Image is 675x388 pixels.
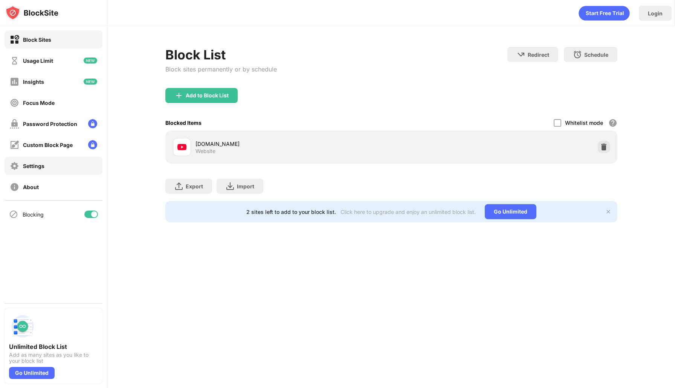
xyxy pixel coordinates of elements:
div: Click here to upgrade and enjoy an unlimited block list. [341,209,476,215]
div: Block List [165,47,277,62]
div: Export [186,183,203,189]
div: animation [579,6,630,21]
img: time-usage-off.svg [10,56,19,65]
div: Add to Block List [186,92,229,99]
img: new-icon.svg [84,58,97,64]
div: [DOMAIN_NAME] [195,140,391,148]
div: Go Unlimited [485,204,536,219]
div: Whitelist mode [565,120,603,126]
img: password-protection-off.svg [10,119,19,129]
div: Schedule [584,52,608,58]
img: blocking-icon.svg [9,210,18,219]
img: new-icon.svg [84,79,97,85]
div: Usage Limit [23,58,53,64]
img: push-block-list.svg [9,313,36,340]
div: Unlimited Block List [9,343,98,350]
div: Insights [23,79,44,85]
div: Block sites permanently or by schedule [165,65,277,73]
img: about-off.svg [10,182,19,192]
div: Custom Block Page [23,142,73,148]
img: favicons [177,142,186,152]
div: Blocked Items [165,120,202,126]
img: lock-menu.svg [88,140,97,149]
div: About [23,184,39,190]
img: block-on.svg [10,35,19,44]
div: Redirect [528,52,549,58]
div: Import [237,183,254,189]
img: settings-off.svg [10,161,19,171]
div: Website [195,148,215,155]
div: Go Unlimited [9,367,55,379]
div: Add as many sites as you like to your block list [9,352,98,364]
div: Blocking [23,211,44,218]
img: x-button.svg [605,209,611,215]
div: Focus Mode [23,100,55,106]
img: insights-off.svg [10,77,19,86]
div: Block Sites [23,36,51,43]
div: Login [648,10,663,17]
div: 2 sites left to add to your block list. [246,209,336,215]
img: customize-block-page-off.svg [10,140,19,150]
img: logo-blocksite.svg [5,5,58,20]
div: Settings [23,163,44,169]
div: Password Protection [23,121,77,127]
img: lock-menu.svg [88,119,97,128]
img: focus-off.svg [10,98,19,108]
